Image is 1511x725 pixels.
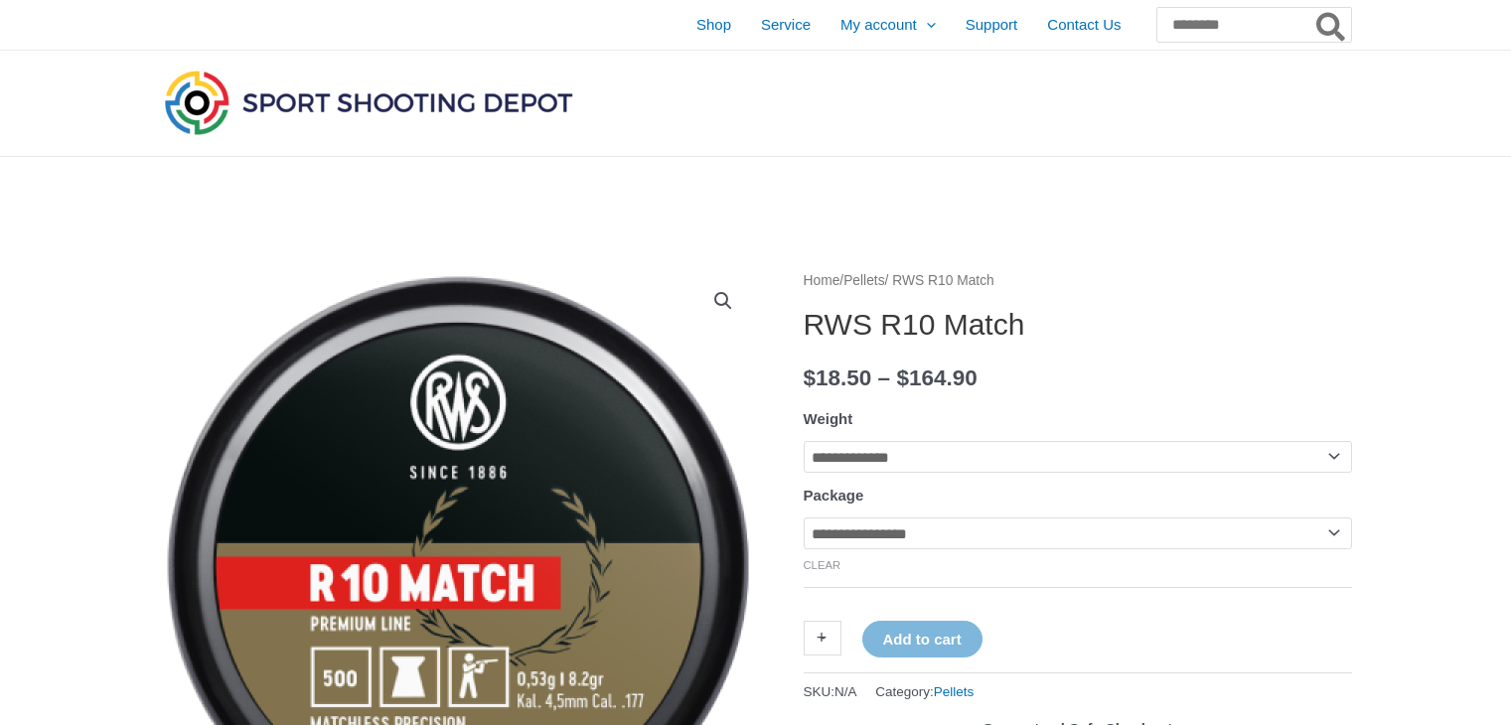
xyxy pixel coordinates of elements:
span: N/A [834,684,857,699]
button: Add to cart [862,621,982,657]
span: $ [896,365,909,390]
a: Clear options [804,559,841,571]
span: $ [804,365,817,390]
a: Home [804,273,840,288]
h1: RWS R10 Match [804,307,1352,343]
a: Pellets [934,684,975,699]
a: View full-screen image gallery [705,283,741,319]
nav: Breadcrumb [804,268,1352,294]
span: – [878,365,891,390]
button: Search [1312,8,1351,42]
label: Package [804,487,864,504]
a: + [804,621,841,655]
bdi: 164.90 [896,365,977,390]
span: Category: [875,679,974,704]
img: Sport Shooting Depot [160,66,577,139]
span: SKU: [804,679,857,704]
bdi: 18.50 [804,365,872,390]
label: Weight [804,410,853,427]
a: Pellets [843,273,884,288]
